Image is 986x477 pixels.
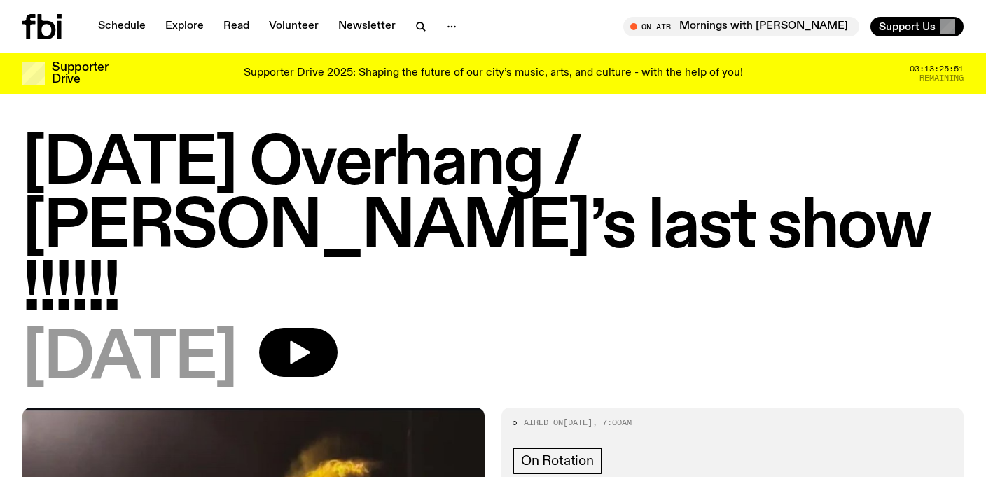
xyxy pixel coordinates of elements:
[261,17,327,36] a: Volunteer
[513,448,602,474] a: On Rotation
[330,17,404,36] a: Newsletter
[215,17,258,36] a: Read
[879,20,936,33] span: Support Us
[521,453,594,469] span: On Rotation
[52,62,108,85] h3: Supporter Drive
[244,67,743,80] p: Supporter Drive 2025: Shaping the future of our city’s music, arts, and culture - with the help o...
[910,65,964,73] span: 03:13:25:51
[524,417,563,428] span: Aired on
[919,74,964,82] span: Remaining
[22,133,964,322] h1: [DATE] Overhang / [PERSON_NAME]’s last show !!!!!!
[870,17,964,36] button: Support Us
[157,17,212,36] a: Explore
[90,17,154,36] a: Schedule
[592,417,632,428] span: , 7:00am
[623,17,859,36] button: On AirMornings with [PERSON_NAME]
[22,328,237,391] span: [DATE]
[563,417,592,428] span: [DATE]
